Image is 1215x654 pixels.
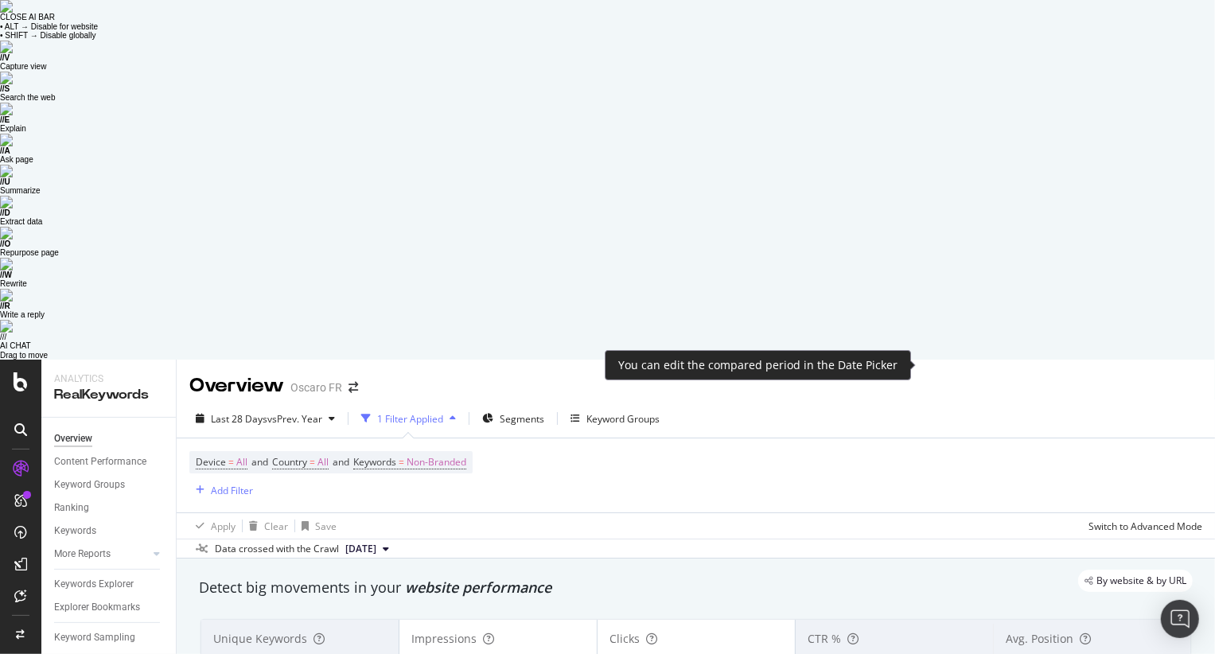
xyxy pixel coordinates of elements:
[189,372,284,399] div: Overview
[349,382,358,393] div: arrow-right-arrow-left
[267,412,322,426] span: vs Prev. Year
[54,599,140,616] div: Explorer Bookmarks
[228,455,234,469] span: =
[215,542,339,556] div: Data crossed with the Crawl
[54,477,125,493] div: Keyword Groups
[1006,631,1073,646] span: Avg. Position
[211,412,267,426] span: Last 28 Days
[272,455,307,469] span: Country
[355,406,462,431] button: 1 Filter Applied
[339,539,395,559] button: [DATE]
[54,599,165,616] a: Explorer Bookmarks
[189,513,236,539] button: Apply
[317,451,329,473] span: All
[211,520,236,533] div: Apply
[54,500,165,516] a: Ranking
[1082,513,1202,539] button: Switch to Advanced Mode
[500,412,544,426] span: Segments
[54,576,134,593] div: Keywords Explorer
[1078,570,1193,592] div: legacy label
[243,513,288,539] button: Clear
[189,481,253,500] button: Add Filter
[54,523,165,539] a: Keywords
[54,576,165,593] a: Keywords Explorer
[345,542,376,556] span: 2025 Aug. 8th
[290,380,342,395] div: Oscaro FR
[407,451,466,473] span: Non-Branded
[411,631,477,646] span: Impressions
[196,455,226,469] span: Device
[54,454,165,470] a: Content Performance
[189,406,341,431] button: Last 28 DaysvsPrev. Year
[213,631,307,646] span: Unique Keywords
[54,629,135,646] div: Keyword Sampling
[333,455,349,469] span: and
[586,412,660,426] div: Keyword Groups
[1161,600,1199,638] div: Open Intercom Messenger
[618,357,898,373] div: You can edit the compared period in the Date Picker
[54,546,149,563] a: More Reports
[54,523,96,539] div: Keywords
[54,454,146,470] div: Content Performance
[54,500,89,516] div: Ranking
[399,455,404,469] span: =
[1088,520,1202,533] div: Switch to Advanced Mode
[264,520,288,533] div: Clear
[808,631,841,646] span: CTR %
[54,430,92,447] div: Overview
[353,455,396,469] span: Keywords
[54,386,163,404] div: RealKeywords
[54,477,165,493] a: Keyword Groups
[295,513,337,539] button: Save
[236,451,247,473] span: All
[310,455,315,469] span: =
[609,631,640,646] span: Clicks
[476,406,551,431] button: Segments
[1096,576,1186,586] span: By website & by URL
[54,546,111,563] div: More Reports
[251,455,268,469] span: and
[564,406,666,431] button: Keyword Groups
[377,412,443,426] div: 1 Filter Applied
[315,520,337,533] div: Save
[54,372,163,386] div: Analytics
[54,629,165,646] a: Keyword Sampling
[54,430,165,447] a: Overview
[211,484,253,497] div: Add Filter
